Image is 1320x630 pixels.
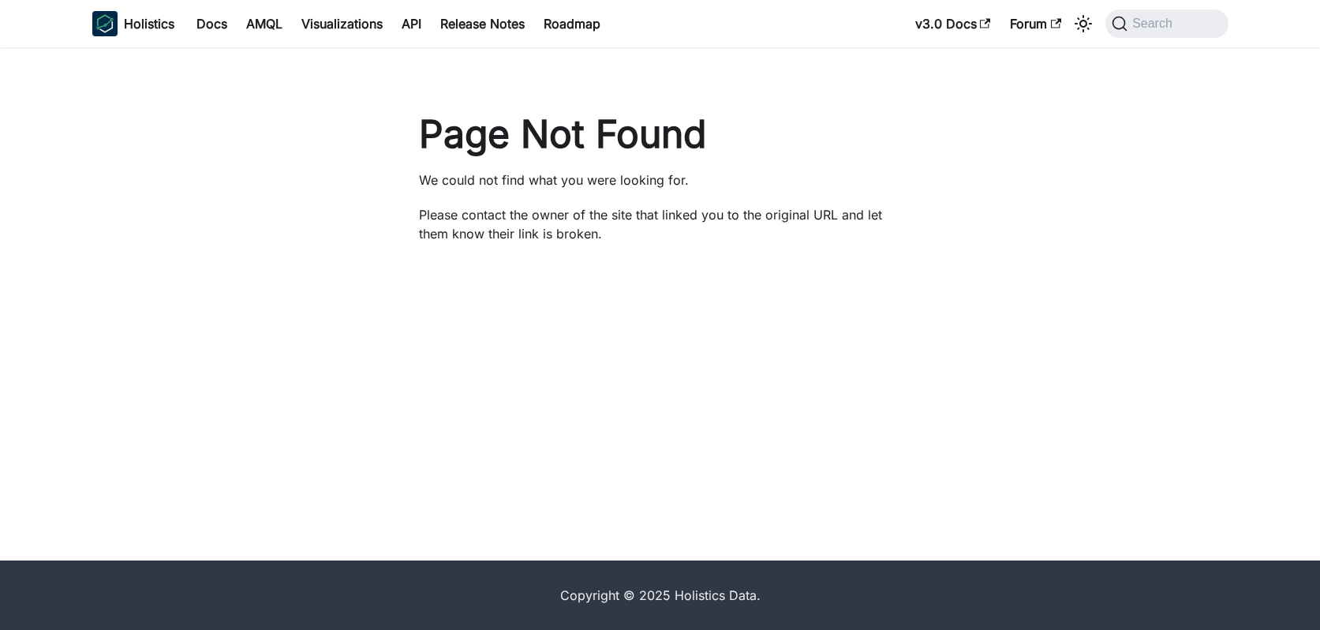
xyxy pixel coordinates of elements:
button: Search (Command+K) [1105,9,1228,38]
button: Switch between dark and light mode (currently system mode) [1071,11,1096,36]
h1: Page Not Found [419,111,902,158]
a: HolisticsHolisticsHolistics [92,11,174,36]
a: v3.0 Docs [906,11,1000,36]
b: Holistics [124,14,174,33]
a: API [392,11,431,36]
a: Roadmap [534,11,610,36]
a: Forum [1000,11,1071,36]
a: Docs [187,11,237,36]
span: Search [1127,17,1182,31]
div: Copyright © 2025 Holistics Data. [159,586,1162,605]
a: Release Notes [431,11,534,36]
p: Please contact the owner of the site that linked you to the original URL and let them know their ... [419,205,902,243]
a: Visualizations [292,11,392,36]
img: Holistics [92,11,118,36]
a: AMQL [237,11,292,36]
p: We could not find what you were looking for. [419,171,902,189]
